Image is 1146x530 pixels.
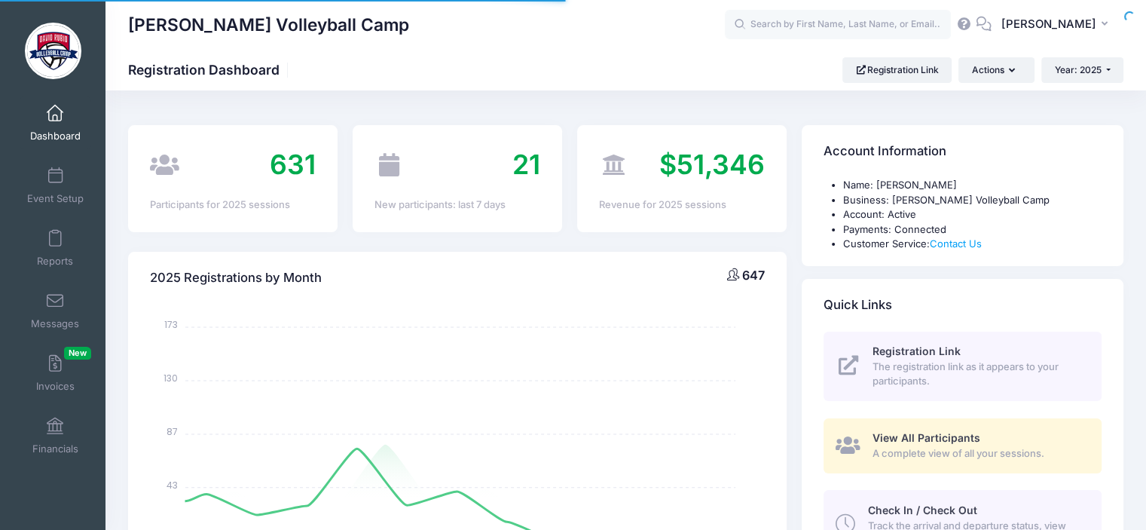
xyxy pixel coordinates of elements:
tspan: 173 [164,318,178,331]
tspan: 130 [163,372,178,384]
div: Participants for 2025 sessions [150,198,316,213]
span: Event Setup [27,192,84,205]
span: 631 [270,148,316,181]
span: Dashboard [30,130,81,142]
tspan: 43 [167,479,178,492]
div: Revenue for 2025 sessions [599,198,765,213]
span: 647 [742,268,765,283]
span: Reports [37,255,73,268]
span: The registration link as it appears to your participants. [872,360,1084,389]
a: InvoicesNew [20,347,91,400]
a: Dashboard [20,97,91,149]
a: Contact Us [930,237,982,250]
button: Actions [958,57,1034,83]
span: Registration Link [872,345,961,357]
h4: 2025 Registrations by Month [150,256,322,299]
div: New participants: last 7 days [374,198,540,213]
li: Business: [PERSON_NAME] Volleyball Camp [843,193,1102,208]
span: Messages [31,317,79,330]
a: Messages [20,284,91,337]
span: View All Participants [872,431,980,444]
button: Year: 2025 [1041,57,1123,83]
span: $51,346 [659,148,765,181]
li: Account: Active [843,207,1102,222]
li: Customer Service: [843,237,1102,252]
span: Financials [32,443,78,455]
a: Financials [20,409,91,462]
span: A complete view of all your sessions. [872,446,1084,461]
li: Payments: Connected [843,222,1102,237]
h1: Registration Dashboard [128,62,292,78]
a: Event Setup [20,159,91,212]
span: Year: 2025 [1055,64,1102,75]
a: Registration Link [842,57,952,83]
tspan: 87 [167,425,178,438]
span: 21 [512,148,540,181]
span: [PERSON_NAME] [1001,16,1096,32]
a: Reports [20,222,91,274]
h4: Account Information [824,130,946,173]
a: Registration Link The registration link as it appears to your participants. [824,332,1102,401]
span: Check In / Check Out [867,504,976,516]
h4: Quick Links [824,283,892,326]
input: Search by First Name, Last Name, or Email... [725,10,951,40]
span: Invoices [36,380,75,393]
img: David Rubio Volleyball Camp [25,23,81,79]
h1: [PERSON_NAME] Volleyball Camp [128,8,409,42]
li: Name: [PERSON_NAME] [843,178,1102,193]
button: [PERSON_NAME] [992,8,1123,42]
span: New [64,347,91,360]
a: View All Participants A complete view of all your sessions. [824,418,1102,473]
